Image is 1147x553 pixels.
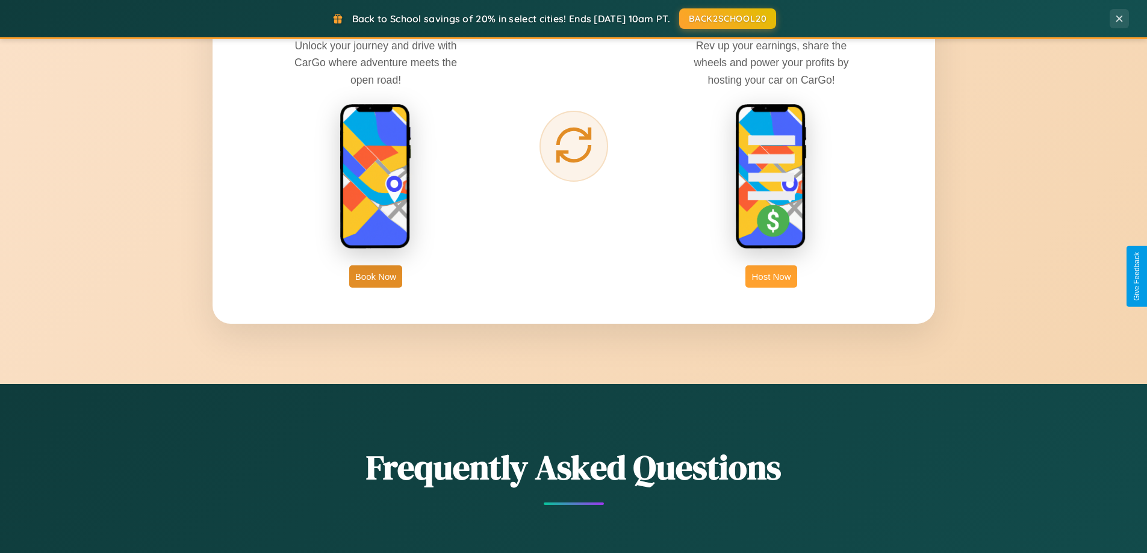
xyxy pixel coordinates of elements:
h2: Frequently Asked Questions [213,444,935,490]
button: Book Now [349,265,402,288]
div: Give Feedback [1133,252,1141,301]
p: Unlock your journey and drive with CarGo where adventure meets the open road! [285,37,466,88]
button: Host Now [745,265,797,288]
span: Back to School savings of 20% in select cities! Ends [DATE] 10am PT. [352,13,670,25]
p: Rev up your earnings, share the wheels and power your profits by hosting your car on CarGo! [681,37,862,88]
img: host phone [735,103,807,250]
img: rent phone [340,103,412,250]
button: BACK2SCHOOL20 [679,8,776,29]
